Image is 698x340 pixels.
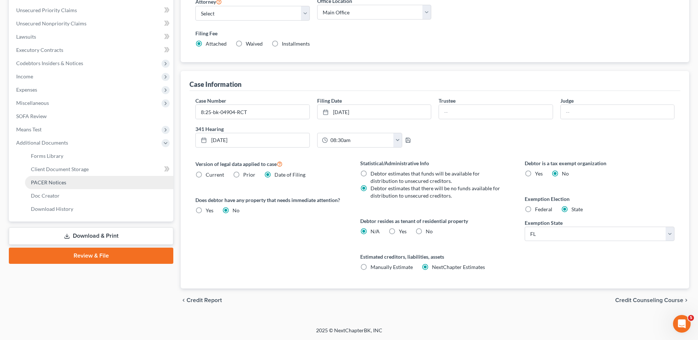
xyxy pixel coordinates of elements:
[10,43,173,57] a: Executory Contracts
[615,297,689,303] button: Credit Counseling Course chevron_right
[426,228,433,234] span: No
[243,171,255,178] span: Prior
[525,195,674,203] label: Exemption Election
[9,248,173,264] a: Review & File
[282,40,310,47] span: Installments
[10,30,173,43] a: Lawsuits
[16,7,77,13] span: Unsecured Priority Claims
[688,315,694,321] span: 5
[16,100,49,106] span: Miscellaneous
[25,163,173,176] a: Client Document Storage
[206,207,213,213] span: Yes
[535,206,552,212] span: Federal
[16,139,68,146] span: Additional Documents
[439,97,456,105] label: Trustee
[673,315,691,333] iframe: Intercom live chat
[535,170,543,177] span: Yes
[16,20,86,26] span: Unsecured Nonpriority Claims
[195,97,226,105] label: Case Number
[16,47,63,53] span: Executory Contracts
[16,73,33,79] span: Income
[196,133,309,147] a: [DATE]
[525,219,563,227] label: Exemption State
[9,227,173,245] a: Download & Print
[571,206,583,212] span: State
[25,202,173,216] a: Download History
[10,110,173,123] a: SOFA Review
[371,185,500,199] span: Debtor estimates that there will be no funds available for distribution to unsecured creditors.
[139,327,559,340] div: 2025 © NextChapterBK, INC
[16,113,47,119] span: SOFA Review
[683,297,689,303] i: chevron_right
[31,179,66,185] span: PACER Notices
[371,228,380,234] span: N/A
[16,126,42,132] span: Means Test
[16,86,37,93] span: Expenses
[10,4,173,17] a: Unsecured Priority Claims
[432,264,485,270] span: NextChapter Estimates
[31,153,63,159] span: Forms Library
[181,297,187,303] i: chevron_left
[31,166,89,172] span: Client Document Storage
[206,40,227,47] span: Attached
[25,176,173,189] a: PACER Notices
[195,159,345,168] label: Version of legal data applied to case
[16,60,83,66] span: Codebtors Insiders & Notices
[328,133,394,147] input: -- : --
[196,105,309,119] input: Enter case number...
[31,192,60,199] span: Doc Creator
[371,264,413,270] span: Manually Estimate
[31,206,73,212] span: Download History
[560,97,574,105] label: Judge
[318,105,431,119] a: [DATE]
[439,105,552,119] input: --
[189,80,241,89] div: Case Information
[25,189,173,202] a: Doc Creator
[399,228,407,234] span: Yes
[16,33,36,40] span: Lawsuits
[187,297,222,303] span: Credit Report
[181,297,222,303] button: chevron_left Credit Report
[561,105,674,119] input: --
[10,17,173,30] a: Unsecured Nonpriority Claims
[274,171,305,178] span: Date of Filing
[192,125,435,133] label: 341 Hearing
[360,159,510,167] label: Statistical/Administrative Info
[195,29,674,37] label: Filing Fee
[525,159,674,167] label: Debtor is a tax exempt organization
[360,217,510,225] label: Debtor resides as tenant of residential property
[233,207,240,213] span: No
[317,97,342,105] label: Filing Date
[562,170,569,177] span: No
[25,149,173,163] a: Forms Library
[371,170,480,184] span: Debtor estimates that funds will be available for distribution to unsecured creditors.
[615,297,683,303] span: Credit Counseling Course
[206,171,224,178] span: Current
[246,40,263,47] span: Waived
[195,196,345,204] label: Does debtor have any property that needs immediate attention?
[360,253,510,261] label: Estimated creditors, liabilities, assets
